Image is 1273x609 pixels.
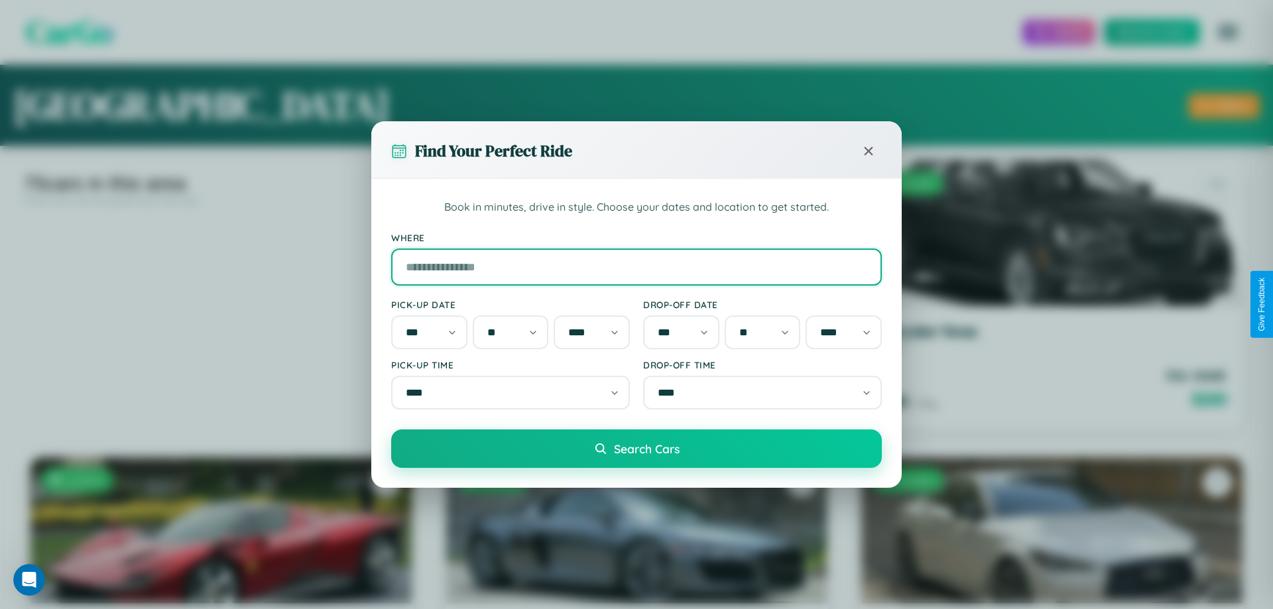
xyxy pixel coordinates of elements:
[391,199,882,216] p: Book in minutes, drive in style. Choose your dates and location to get started.
[614,441,680,456] span: Search Cars
[391,232,882,243] label: Where
[391,299,630,310] label: Pick-up Date
[391,359,630,370] label: Pick-up Time
[643,359,882,370] label: Drop-off Time
[415,140,572,162] h3: Find Your Perfect Ride
[391,429,882,468] button: Search Cars
[643,299,882,310] label: Drop-off Date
